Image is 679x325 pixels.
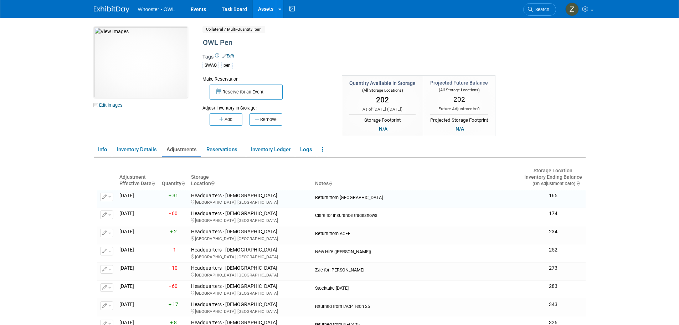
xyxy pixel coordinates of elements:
a: Inventory Ledger [247,143,294,156]
th: Notes : activate to sort column ascending [312,165,521,190]
div: OWL Pen [200,36,527,49]
div: Tags [202,53,527,74]
button: Remove [250,113,282,126]
span: [DATE] [389,107,401,112]
div: [GEOGRAPHIC_DATA], [GEOGRAPHIC_DATA] [191,199,309,205]
div: [GEOGRAPHIC_DATA], [GEOGRAPHIC_DATA] [191,253,309,260]
div: Headquarters - [DEMOGRAPHIC_DATA] [191,283,309,296]
div: Projected Future Balance [430,79,488,86]
div: Headquarters - [DEMOGRAPHIC_DATA] [191,265,309,278]
div: pen [221,62,233,69]
span: Whooster - OWL [138,6,175,12]
div: N/A [377,125,390,133]
div: N/A [453,125,466,133]
div: Return from ACFE [315,229,518,237]
div: Zae for [PERSON_NAME] [315,265,518,273]
span: 0 [477,106,480,111]
span: + 17 [169,301,178,307]
div: 174 [524,210,583,217]
a: Adjustments [162,143,201,156]
a: Edit Images [94,101,125,110]
div: Headquarters - [DEMOGRAPHIC_DATA] [191,193,309,205]
img: Zae Arroyo-May [565,2,579,16]
div: 165 [524,193,583,199]
div: 343 [524,301,583,308]
div: Quantity Available in Storage [349,80,416,87]
td: [DATE] [117,244,159,263]
div: Headquarters - [DEMOGRAPHIC_DATA] [191,301,309,314]
span: + 2 [170,229,177,234]
div: As of [DATE] ( ) [349,106,416,112]
a: Reservations [202,143,245,156]
div: returned from IACP Tech 25 [315,301,518,309]
div: 234 [524,229,583,235]
div: Headquarters - [DEMOGRAPHIC_DATA] [191,210,309,223]
div: Headquarters - [DEMOGRAPHIC_DATA] [191,229,309,242]
img: ExhibitDay [94,6,129,13]
div: Make Reservation: [202,75,331,82]
div: [GEOGRAPHIC_DATA], [GEOGRAPHIC_DATA] [191,271,309,278]
td: [DATE] [117,226,159,244]
span: + 31 [169,193,178,198]
span: - 10 [169,265,178,271]
a: Info [94,143,111,156]
div: Stocktake [DATE] [315,283,518,291]
th: Storage Location : activate to sort column ascending [188,165,312,190]
span: - 60 [169,283,178,289]
div: (All Storage Locations) [430,86,488,93]
span: 202 [376,96,389,104]
span: - 1 [171,247,176,253]
div: (All Storage Locations) [349,87,416,93]
div: Headquarters - [DEMOGRAPHIC_DATA] [191,247,309,260]
div: New Hire ([PERSON_NAME]) [315,247,518,255]
div: [GEOGRAPHIC_DATA], [GEOGRAPHIC_DATA] [191,290,309,296]
a: Logs [296,143,316,156]
a: Inventory Details [113,143,161,156]
th: Storage LocationInventory Ending Balance (On Adjustment Date) : activate to sort column ascending [521,165,586,190]
button: Reserve for an Event [210,85,283,100]
div: 273 [524,265,583,271]
span: 202 [453,95,465,103]
td: [DATE] [117,299,159,317]
span: (On Adjustment Date) [526,181,575,186]
span: Search [533,7,549,12]
td: [DATE] [117,263,159,281]
button: Add [210,113,242,126]
div: Clare for Insurance tradeshows [315,210,518,218]
div: Future Adjustments: [430,106,488,112]
div: Storage Footprint [349,115,416,124]
div: SWAG [202,62,219,69]
td: [DATE] [117,280,159,299]
td: [DATE] [117,208,159,226]
a: Search [523,3,556,16]
a: Edit [222,54,234,59]
div: Projected Storage Footprint [430,115,488,124]
div: [GEOGRAPHIC_DATA], [GEOGRAPHIC_DATA] [191,308,309,314]
div: Return from [GEOGRAPHIC_DATA] [315,193,518,200]
span: Collateral / Multi-Quantity Item [202,26,265,33]
th: Adjustment Effective Date : activate to sort column ascending [117,165,159,190]
img: View Images [94,27,188,98]
span: - 60 [169,210,178,216]
div: Adjust Inventory in Storage: [202,100,331,111]
div: 252 [524,247,583,253]
td: [DATE] [117,190,159,208]
div: 283 [524,283,583,290]
div: [GEOGRAPHIC_DATA], [GEOGRAPHIC_DATA] [191,235,309,242]
div: [GEOGRAPHIC_DATA], [GEOGRAPHIC_DATA] [191,217,309,223]
th: Quantity : activate to sort column ascending [159,165,188,190]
